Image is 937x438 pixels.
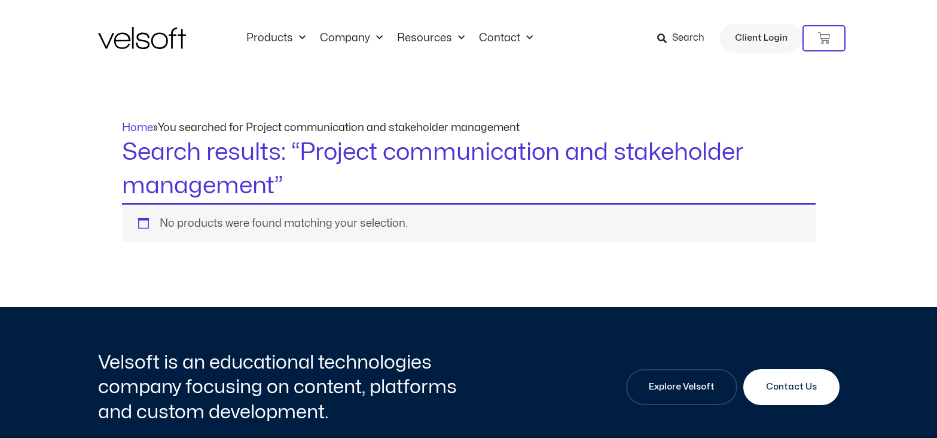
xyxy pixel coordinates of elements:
span: » [122,123,520,133]
h1: Search results: “Project communication and stakeholder management” [122,136,816,203]
span: Client Login [735,31,788,46]
span: Search [672,31,704,46]
a: Home [122,123,153,133]
a: Contact Us [743,369,840,405]
a: ResourcesMenu Toggle [390,32,472,45]
a: ProductsMenu Toggle [239,32,313,45]
span: Contact Us [766,380,817,394]
img: Velsoft Training Materials [98,27,186,49]
a: ContactMenu Toggle [472,32,540,45]
a: Search [657,28,713,48]
a: Client Login [720,24,802,53]
span: Explore Velsoft [649,380,715,394]
div: No products were found matching your selection. [122,203,816,242]
span: You searched for Project communication and stakeholder management [158,123,520,133]
nav: Menu [239,32,540,45]
a: CompanyMenu Toggle [313,32,390,45]
a: Explore Velsoft [626,369,737,405]
h2: Velsoft is an educational technologies company focusing on content, platforms and custom developm... [98,350,466,425]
